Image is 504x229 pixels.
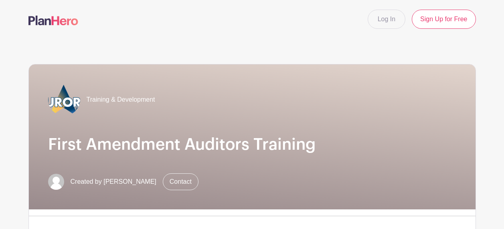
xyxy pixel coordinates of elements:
a: Log In [368,10,405,29]
img: 2023_COA_Horiz_Logo_PMS_BlueStroke%204.png [48,84,80,116]
span: Training & Development [87,95,155,104]
a: Sign Up for Free [412,10,476,29]
h1: First Amendment Auditors Training [48,135,456,154]
img: logo-507f7623f17ff9eddc593b1ce0a138ce2505c220e1c5a4e2b4648c50719b7d32.svg [28,16,78,25]
img: default-ce2991bfa6775e67f084385cd625a349d9dcbb7a52a09fb2fda1e96e2d18dcdb.png [48,174,64,190]
a: Contact [163,173,198,190]
span: Created by [PERSON_NAME] [71,177,156,187]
